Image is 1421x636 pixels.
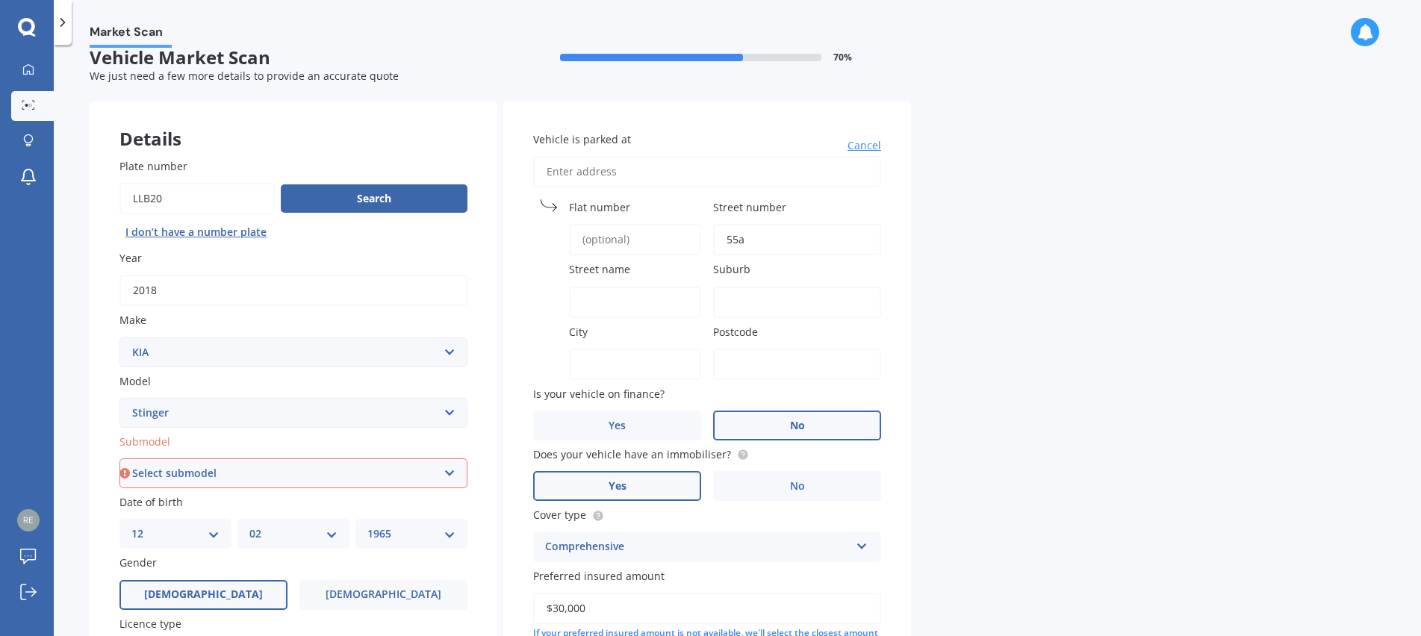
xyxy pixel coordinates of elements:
input: YYYY [119,275,467,306]
span: Licence type [119,617,181,631]
span: 70 % [833,52,852,63]
span: Yes [609,420,626,432]
span: Is your vehicle on finance? [533,387,665,401]
span: Plate number [119,159,187,173]
span: Suburb [713,263,750,277]
span: [DEMOGRAPHIC_DATA] [144,588,263,601]
input: Enter amount [533,593,881,624]
span: Year [119,251,142,265]
span: Date of birth [119,495,183,509]
input: Enter address [533,156,881,187]
span: Make [119,314,146,328]
span: City [569,325,588,339]
span: Street name [569,263,630,277]
span: [DEMOGRAPHIC_DATA] [326,588,441,601]
div: Details [90,102,497,146]
input: (optional) [569,224,701,255]
span: Vehicle Market Scan [90,47,500,69]
span: Postcode [713,325,758,339]
span: Submodel [119,434,170,449]
div: Comprehensive [545,538,850,556]
span: We just need a few more details to provide an accurate quote [90,69,399,83]
span: No [790,480,805,493]
span: Flat number [569,200,630,214]
span: No [790,420,805,432]
span: Cancel [848,138,881,153]
span: Cover type [533,508,586,523]
span: Model [119,374,151,388]
span: Vehicle is parked at [533,132,631,146]
span: Yes [609,480,626,493]
button: I don’t have a number plate [119,220,273,244]
input: Enter plate number [119,183,275,214]
span: Gender [119,556,157,570]
span: Preferred insured amount [533,569,665,583]
span: Does your vehicle have an immobiliser? [533,447,731,461]
img: 7ecdd130ccc96cce985fa5f090be0a57 [17,509,40,531]
span: Market Scan [90,25,172,45]
button: Search [281,184,467,213]
span: Street number [713,200,786,214]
